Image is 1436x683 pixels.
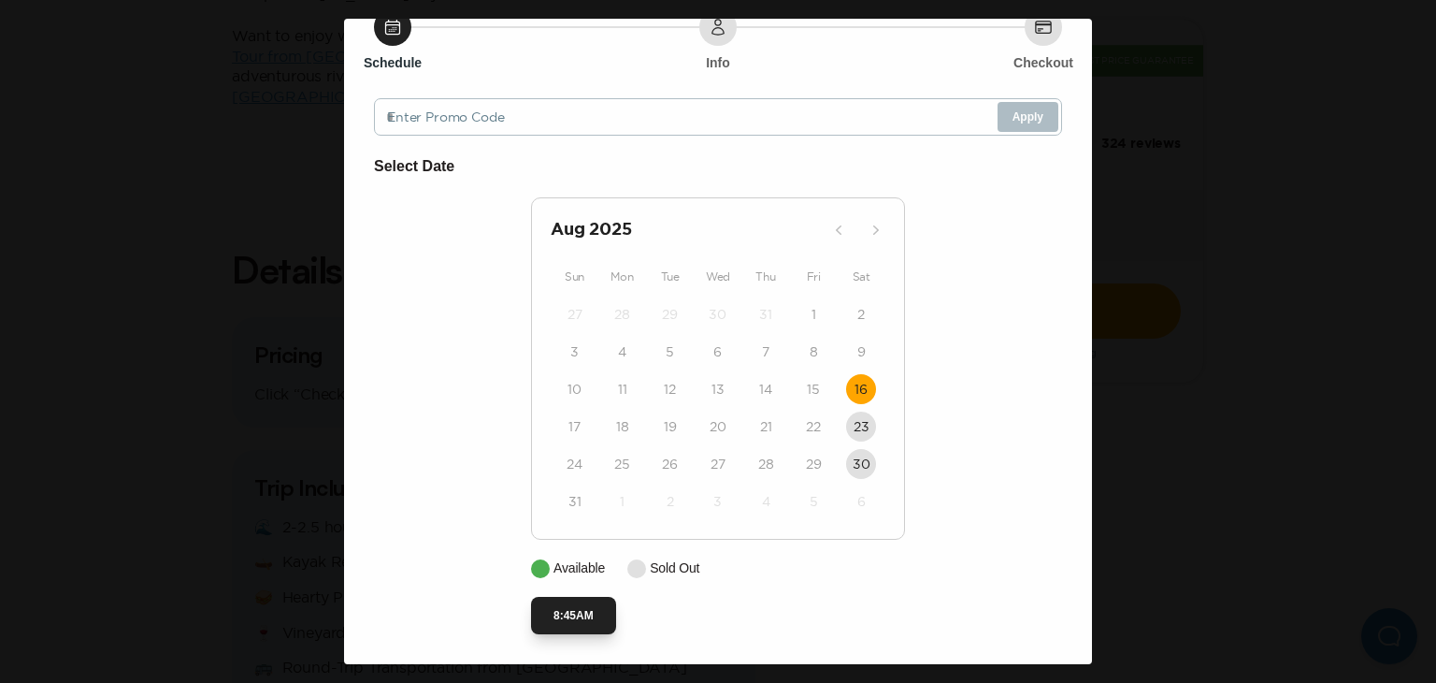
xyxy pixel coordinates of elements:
[666,342,674,361] time: 5
[664,417,677,436] time: 19
[646,266,694,288] div: Tue
[857,342,866,361] time: 9
[810,492,818,511] time: 5
[364,53,422,72] h6: Schedule
[667,492,674,511] time: 2
[751,412,781,442] button: 21
[655,337,685,367] button: 5
[614,455,630,473] time: 25
[553,559,605,578] p: Available
[598,266,646,288] div: Mon
[798,299,828,329] button: 1
[560,412,590,442] button: 17
[694,266,741,288] div: Wed
[703,299,733,329] button: 30
[608,299,638,329] button: 28
[706,53,730,72] h6: Info
[713,492,722,511] time: 3
[567,305,582,324] time: 27
[810,342,818,361] time: 8
[758,455,774,473] time: 28
[620,492,625,511] time: 1
[751,337,781,367] button: 7
[762,342,769,361] time: 7
[614,305,630,324] time: 28
[560,374,590,404] button: 10
[857,492,866,511] time: 6
[710,417,726,436] time: 20
[608,374,638,404] button: 11
[567,455,582,473] time: 24
[806,417,821,436] time: 22
[711,455,725,473] time: 27
[618,380,627,399] time: 11
[1013,53,1073,72] h6: Checkout
[846,487,876,516] button: 6
[751,374,781,404] button: 14
[703,487,733,516] button: 3
[760,417,772,436] time: 21
[703,337,733,367] button: 6
[798,337,828,367] button: 8
[703,412,733,442] button: 20
[807,380,820,399] time: 15
[374,154,1062,179] h6: Select Date
[531,597,616,634] button: 8:45AM
[811,305,816,324] time: 1
[711,380,725,399] time: 13
[759,305,772,324] time: 31
[655,412,685,442] button: 19
[560,487,590,516] button: 31
[762,492,770,511] time: 4
[751,487,781,516] button: 4
[608,487,638,516] button: 1
[655,449,685,479] button: 26
[838,266,885,288] div: Sat
[560,449,590,479] button: 24
[560,337,590,367] button: 3
[551,266,598,288] div: Sun
[703,374,733,404] button: 13
[608,337,638,367] button: 4
[650,559,699,578] p: Sold Out
[551,217,824,243] h2: Aug 2025
[713,342,722,361] time: 6
[798,449,828,479] button: 29
[846,374,876,404] button: 16
[709,305,726,324] time: 30
[608,449,638,479] button: 25
[806,455,822,473] time: 29
[655,374,685,404] button: 12
[846,299,876,329] button: 2
[854,417,869,436] time: 23
[798,412,828,442] button: 22
[846,449,876,479] button: 30
[759,380,772,399] time: 14
[846,412,876,442] button: 23
[703,449,733,479] button: 27
[567,380,582,399] time: 10
[854,380,868,399] time: 16
[568,492,582,511] time: 31
[655,299,685,329] button: 29
[664,380,676,399] time: 12
[742,266,790,288] div: Thu
[560,299,590,329] button: 27
[790,266,838,288] div: Fri
[751,299,781,329] button: 31
[608,412,638,442] button: 18
[568,417,581,436] time: 17
[662,455,678,473] time: 26
[751,449,781,479] button: 28
[798,374,828,404] button: 15
[616,417,629,436] time: 18
[570,342,579,361] time: 3
[857,305,865,324] time: 2
[618,342,626,361] time: 4
[655,487,685,516] button: 2
[798,487,828,516] button: 5
[853,455,870,473] time: 30
[662,305,678,324] time: 29
[846,337,876,367] button: 9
